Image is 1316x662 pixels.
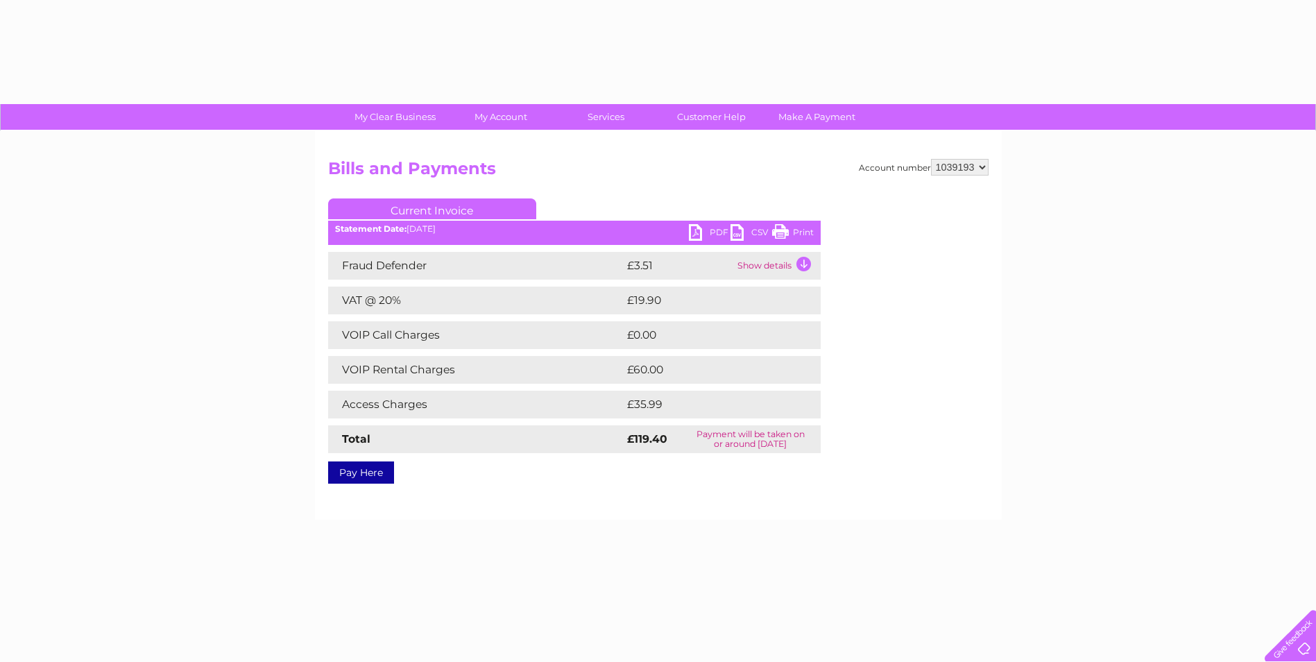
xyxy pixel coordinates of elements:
a: Pay Here [328,461,394,484]
td: Payment will be taken on or around [DATE] [681,425,820,453]
a: PDF [689,224,730,244]
a: CSV [730,224,772,244]
td: £19.90 [624,287,792,314]
a: Customer Help [654,104,769,130]
td: £0.00 [624,321,789,349]
a: Print [772,224,814,244]
strong: £119.40 [627,432,667,445]
td: £35.99 [624,391,793,418]
td: £3.51 [624,252,734,280]
a: My Account [443,104,558,130]
td: Fraud Defender [328,252,624,280]
td: Show details [734,252,821,280]
strong: Total [342,432,370,445]
td: VOIP Call Charges [328,321,624,349]
div: [DATE] [328,224,821,234]
div: Account number [859,159,989,176]
td: £60.00 [624,356,794,384]
h2: Bills and Payments [328,159,989,185]
td: Access Charges [328,391,624,418]
td: VOIP Rental Charges [328,356,624,384]
a: Make A Payment [760,104,874,130]
b: Statement Date: [335,223,407,234]
td: VAT @ 20% [328,287,624,314]
a: My Clear Business [338,104,452,130]
a: Current Invoice [328,198,536,219]
a: Services [549,104,663,130]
